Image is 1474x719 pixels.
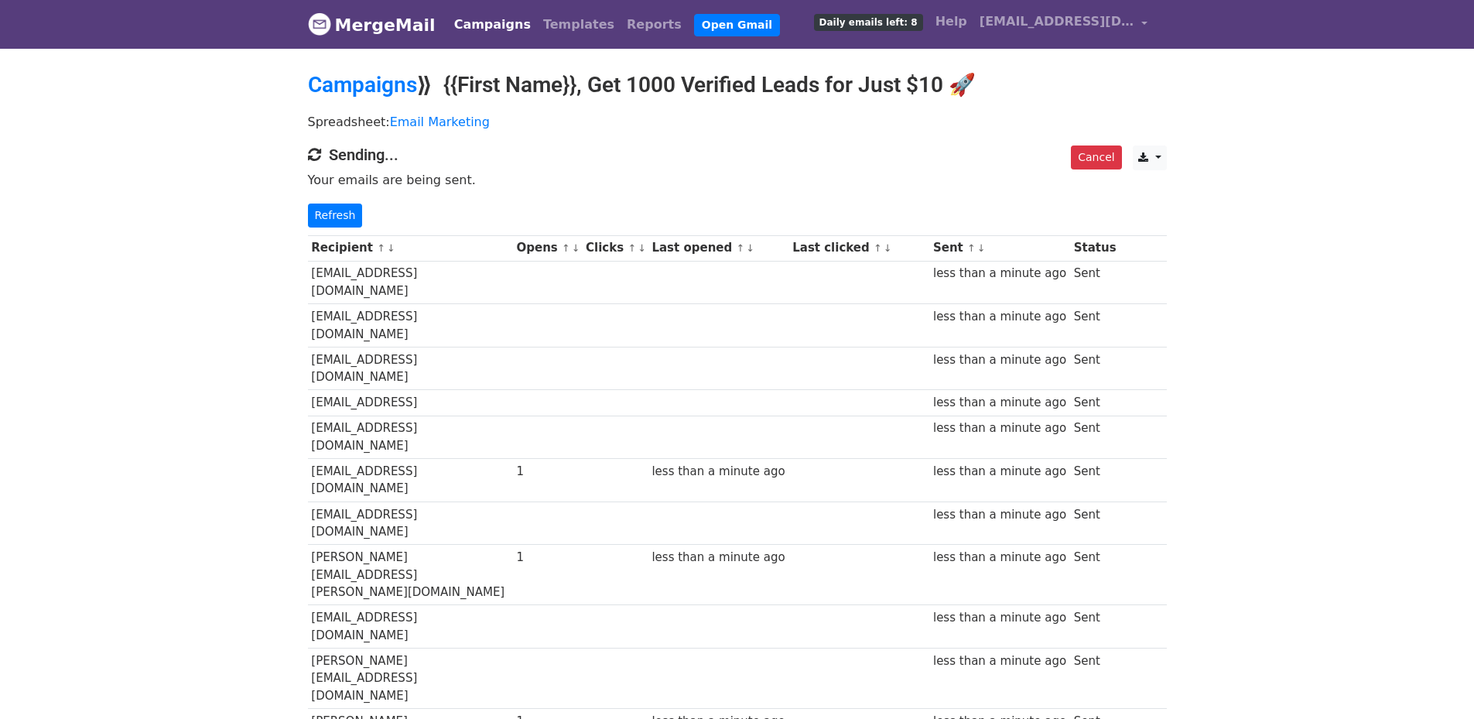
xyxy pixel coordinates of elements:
[736,242,744,254] a: ↑
[308,649,513,709] td: [PERSON_NAME][EMAIL_ADDRESS][DOMAIN_NAME]
[448,9,537,40] a: Campaigns
[621,9,688,40] a: Reports
[933,463,1066,481] div: less than a minute ago
[308,347,513,390] td: [EMAIL_ADDRESS][DOMAIN_NAME]
[562,242,570,254] a: ↑
[933,419,1066,437] div: less than a minute ago
[308,502,513,545] td: [EMAIL_ADDRESS][DOMAIN_NAME]
[1070,459,1120,502] td: Sent
[308,261,513,304] td: [EMAIL_ADDRESS][DOMAIN_NAME]
[308,235,513,261] th: Recipient
[933,506,1066,524] div: less than a minute ago
[308,605,513,649] td: [EMAIL_ADDRESS][DOMAIN_NAME]
[933,652,1066,670] div: less than a minute ago
[746,242,754,254] a: ↓
[929,235,1070,261] th: Sent
[652,549,785,567] div: less than a minute ago
[1070,502,1120,545] td: Sent
[308,545,513,605] td: [PERSON_NAME][EMAIL_ADDRESS][PERSON_NAME][DOMAIN_NAME]
[652,463,785,481] div: less than a minute ago
[1070,304,1120,348] td: Sent
[933,265,1066,282] div: less than a minute ago
[572,242,580,254] a: ↓
[517,549,579,567] div: 1
[390,115,490,129] a: Email Marketing
[1070,545,1120,605] td: Sent
[788,235,929,261] th: Last clicked
[308,114,1167,130] p: Spreadsheet:
[582,235,648,261] th: Clicks
[517,463,579,481] div: 1
[308,390,513,416] td: [EMAIL_ADDRESS]
[1070,235,1120,261] th: Status
[1070,261,1120,304] td: Sent
[1071,146,1121,169] a: Cancel
[638,242,646,254] a: ↓
[980,12,1134,31] span: [EMAIL_ADDRESS][DOMAIN_NAME]
[308,72,417,98] a: Campaigns
[977,242,986,254] a: ↓
[628,242,636,254] a: ↑
[308,304,513,348] td: [EMAIL_ADDRESS][DOMAIN_NAME]
[308,416,513,459] td: [EMAIL_ADDRESS][DOMAIN_NAME]
[1070,416,1120,459] td: Sent
[387,242,395,254] a: ↓
[874,242,882,254] a: ↑
[1070,390,1120,416] td: Sent
[308,204,363,228] a: Refresh
[933,351,1066,369] div: less than a minute ago
[933,549,1066,567] div: less than a minute ago
[933,308,1066,326] div: less than a minute ago
[513,235,583,261] th: Opens
[973,6,1154,43] a: [EMAIL_ADDRESS][DOMAIN_NAME]
[308,459,513,502] td: [EMAIL_ADDRESS][DOMAIN_NAME]
[648,235,789,261] th: Last opened
[308,12,331,36] img: MergeMail logo
[308,172,1167,188] p: Your emails are being sent.
[933,394,1066,412] div: less than a minute ago
[1070,649,1120,709] td: Sent
[694,14,780,36] a: Open Gmail
[537,9,621,40] a: Templates
[377,242,385,254] a: ↑
[1070,347,1120,390] td: Sent
[967,242,976,254] a: ↑
[933,609,1066,627] div: less than a minute ago
[308,9,436,41] a: MergeMail
[308,72,1167,98] h2: ⟫ {{First Name}}, Get 1000 Verified Leads for Just $10 🚀
[929,6,973,37] a: Help
[1070,605,1120,649] td: Sent
[814,14,923,31] span: Daily emails left: 8
[808,6,929,37] a: Daily emails left: 8
[308,146,1167,164] h4: Sending...
[884,242,892,254] a: ↓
